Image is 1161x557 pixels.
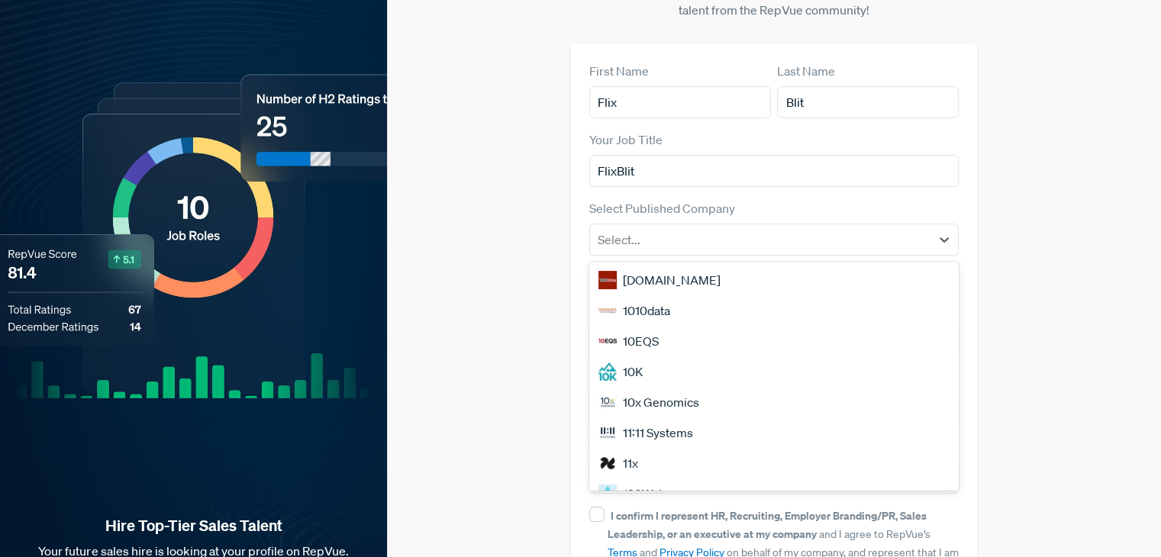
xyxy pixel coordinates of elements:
img: 10x Genomics [598,393,617,411]
div: 1010data [589,295,959,326]
input: Title [589,155,959,187]
img: 120Water [598,485,617,503]
label: Last Name [777,62,835,80]
img: 11x [598,454,617,472]
div: 10EQS [589,326,959,356]
div: 11x [589,448,959,478]
label: Your Job Title [589,130,663,149]
img: 11:11 Systems [598,423,617,442]
div: 120Water [589,478,959,509]
input: First Name [589,86,771,118]
img: 1000Bulbs.com [598,271,617,289]
input: Last Name [777,86,959,118]
div: 10x Genomics [589,387,959,417]
label: First Name [589,62,649,80]
div: 10K [589,356,959,387]
div: [DOMAIN_NAME] [589,265,959,295]
label: Select Published Company [589,199,735,217]
strong: Hire Top-Tier Sales Talent [24,516,363,536]
img: 10K [598,362,617,381]
strong: I confirm I represent HR, Recruiting, Employer Branding/PR, Sales Leadership, or an executive at ... [608,508,927,541]
img: 10EQS [598,332,617,350]
img: 1010data [598,301,617,320]
div: 11:11 Systems [589,417,959,448]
